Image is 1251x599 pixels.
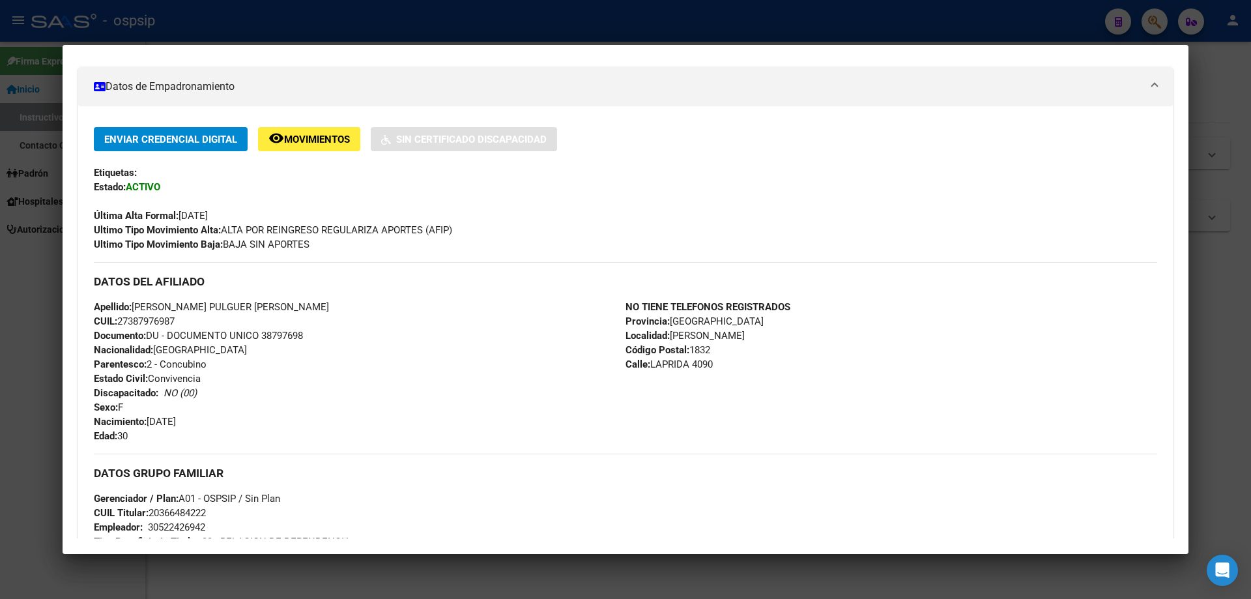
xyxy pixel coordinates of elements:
[94,224,221,236] strong: Ultimo Tipo Movimiento Alta:
[94,344,247,356] span: [GEOGRAPHIC_DATA]
[94,373,148,385] strong: Estado Civil:
[625,358,713,370] span: LAPRIDA 4090
[94,330,303,342] span: DU - DOCUMENTO UNICO 38797698
[94,330,146,342] strong: Documento:
[94,536,202,548] strong: Tipo Beneficiario Titular:
[94,239,309,250] span: BAJA SIN APORTES
[268,130,284,146] mat-icon: remove_red_eye
[94,358,207,370] span: 2 - Concubino
[625,330,745,342] span: [PERSON_NAME]
[625,344,689,356] strong: Código Postal:
[126,181,160,193] strong: ACTIVO
[94,507,149,519] strong: CUIL Titular:
[94,402,123,413] span: F
[94,79,1142,95] mat-panel-title: Datos de Empadronamiento
[94,239,223,250] strong: Ultimo Tipo Movimiento Baja:
[94,358,147,370] strong: Parentesco:
[625,344,710,356] span: 1832
[94,416,147,428] strong: Nacimiento:
[94,210,179,222] strong: Última Alta Formal:
[148,520,205,534] div: 30522426942
[396,134,547,145] span: Sin Certificado Discapacidad
[94,430,128,442] span: 30
[94,224,452,236] span: ALTA POR REINGRESO REGULARIZA APORTES (AFIP)
[94,274,1157,289] h3: DATOS DEL AFILIADO
[94,301,132,313] strong: Apellido:
[258,127,360,151] button: Movimientos
[94,127,248,151] button: Enviar Credencial Digital
[94,315,175,327] span: 27387976987
[94,416,176,428] span: [DATE]
[94,466,1157,480] h3: DATOS GRUPO FAMILIAR
[94,301,329,313] span: [PERSON_NAME] PULGUER [PERSON_NAME]
[284,134,350,145] span: Movimientos
[94,536,351,548] span: 00 - RELACION DE DEPENDENCIA
[625,358,650,370] strong: Calle:
[625,315,764,327] span: [GEOGRAPHIC_DATA]
[94,344,153,356] strong: Nacionalidad:
[94,387,158,399] strong: Discapacitado:
[94,402,118,413] strong: Sexo:
[94,210,208,222] span: [DATE]
[625,330,670,342] strong: Localidad:
[94,167,137,179] strong: Etiquetas:
[1207,555,1238,586] div: Open Intercom Messenger
[94,315,117,327] strong: CUIL:
[94,430,117,442] strong: Edad:
[94,493,280,504] span: A01 - OSPSIP / Sin Plan
[94,373,201,385] span: Convivencia
[78,67,1173,106] mat-expansion-panel-header: Datos de Empadronamiento
[164,387,197,399] i: NO (00)
[94,493,179,504] strong: Gerenciador / Plan:
[94,521,143,533] strong: Empleador:
[104,134,237,145] span: Enviar Credencial Digital
[371,127,557,151] button: Sin Certificado Discapacidad
[94,181,126,193] strong: Estado:
[94,507,206,519] span: 20366484222
[625,301,790,313] strong: NO TIENE TELEFONOS REGISTRADOS
[625,315,670,327] strong: Provincia:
